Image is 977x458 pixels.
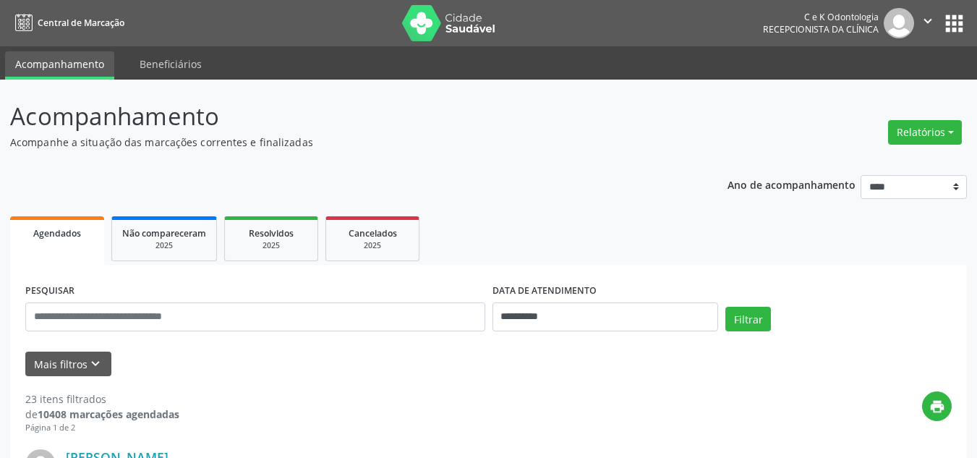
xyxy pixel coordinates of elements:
[5,51,114,80] a: Acompanhamento
[914,8,942,38] button: 
[929,399,945,415] i: print
[10,11,124,35] a: Central de Marcação
[763,23,879,35] span: Recepcionista da clínica
[884,8,914,38] img: img
[349,227,397,239] span: Cancelados
[10,98,680,135] p: Acompanhamento
[25,422,179,434] div: Página 1 de 2
[888,120,962,145] button: Relatórios
[122,240,206,251] div: 2025
[25,280,74,302] label: PESQUISAR
[10,135,680,150] p: Acompanhe a situação das marcações correntes e finalizadas
[129,51,212,77] a: Beneficiários
[728,175,856,193] p: Ano de acompanhamento
[249,227,294,239] span: Resolvidos
[942,11,967,36] button: apps
[725,307,771,331] button: Filtrar
[235,240,307,251] div: 2025
[122,227,206,239] span: Não compareceram
[25,391,179,407] div: 23 itens filtrados
[763,11,879,23] div: C e K Odontologia
[920,13,936,29] i: 
[38,407,179,421] strong: 10408 marcações agendadas
[38,17,124,29] span: Central de Marcação
[922,391,952,421] button: print
[33,227,81,239] span: Agendados
[25,407,179,422] div: de
[88,356,103,372] i: keyboard_arrow_down
[492,280,597,302] label: DATA DE ATENDIMENTO
[336,240,409,251] div: 2025
[25,352,111,377] button: Mais filtroskeyboard_arrow_down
